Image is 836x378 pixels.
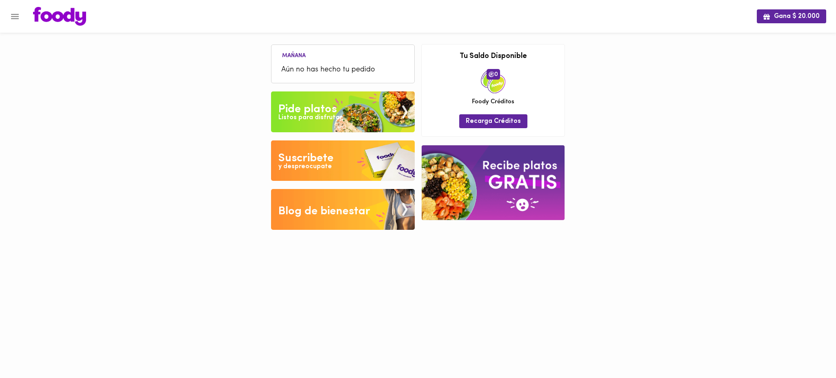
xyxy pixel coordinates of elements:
div: Pide platos [278,101,337,118]
button: Gana $ 20.000 [757,9,826,23]
div: y despreocupate [278,162,332,171]
span: 0 [487,69,500,80]
img: logo.png [33,7,86,26]
img: foody-creditos.png [489,71,494,77]
div: Blog de bienestar [278,203,370,220]
img: credits-package.png [481,69,505,93]
h3: Tu Saldo Disponible [428,53,558,61]
span: Recarga Créditos [466,118,521,125]
img: Blog de bienestar [271,189,415,230]
img: Disfruta bajar de peso [271,140,415,181]
button: Recarga Créditos [459,114,527,128]
img: Pide un Platos [271,91,415,132]
img: referral-banner.png [422,145,565,220]
span: Aún no has hecho tu pedido [281,64,405,76]
li: Mañana [276,51,312,59]
button: Menu [5,7,25,27]
span: Foody Créditos [472,98,514,106]
span: Gana $ 20.000 [763,13,820,20]
div: Listos para disfrutar [278,113,342,122]
div: Suscribete [278,150,334,167]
